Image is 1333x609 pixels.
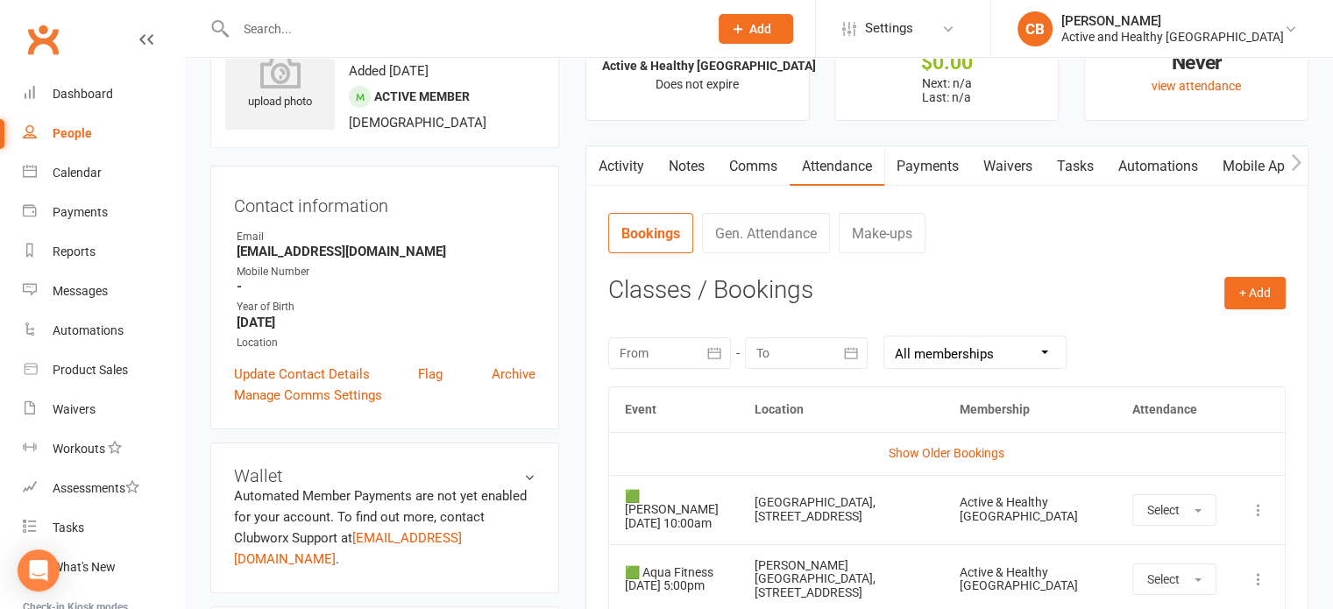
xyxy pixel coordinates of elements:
a: People [23,114,185,153]
a: Activity [586,146,656,187]
a: Workouts [23,429,185,469]
div: Payments [53,205,108,219]
div: Mobile Number [237,264,535,280]
span: Select [1147,572,1180,586]
a: Tasks [23,508,185,548]
strong: Active & Healthy [GEOGRAPHIC_DATA] [602,59,816,73]
div: Messages [53,284,108,298]
th: Attendance [1117,387,1232,432]
div: Email [237,229,535,245]
div: Open Intercom Messenger [18,549,60,591]
div: [GEOGRAPHIC_DATA], [STREET_ADDRESS] [755,496,928,523]
span: Add [749,22,771,36]
a: Waivers [971,146,1045,187]
a: Archive [492,364,535,385]
a: Attendance [790,146,884,187]
a: Reports [23,232,185,272]
div: $0.00 [851,53,1042,72]
h3: Wallet [234,466,535,485]
a: Bookings [608,213,693,253]
a: Tasks [1045,146,1106,187]
time: Added [DATE] [349,63,429,79]
a: Gen. Attendance [702,213,830,253]
div: Automations [53,323,124,337]
span: [DEMOGRAPHIC_DATA] [349,115,486,131]
div: Active & Healthy [GEOGRAPHIC_DATA] [959,496,1101,523]
a: Show Older Bookings [889,446,1004,460]
p: Next: n/a Last: n/a [851,76,1042,104]
div: What's New [53,560,116,574]
a: Flag [418,364,443,385]
button: Select [1132,563,1216,595]
th: Location [739,387,944,432]
span: Active member [374,89,470,103]
span: Does not expire [656,77,739,91]
a: Product Sales [23,351,185,390]
a: Notes [656,146,717,187]
a: Manage Comms Settings [234,385,382,406]
a: Automations [23,311,185,351]
a: Make-ups [839,213,925,253]
a: Dashboard [23,74,185,114]
strong: [DATE] [237,315,535,330]
button: Select [1132,494,1216,526]
a: [EMAIL_ADDRESS][DOMAIN_NAME] [234,530,462,567]
th: Event [609,387,739,432]
a: Messages [23,272,185,311]
th: Membership [943,387,1117,432]
div: Tasks [53,520,84,535]
div: Never [1101,53,1292,72]
div: People [53,126,92,140]
a: Clubworx [21,18,65,61]
div: Dashboard [53,87,113,101]
h3: Classes / Bookings [608,277,1286,304]
span: Settings [865,9,913,48]
div: [PERSON_NAME] [1061,13,1284,29]
div: Waivers [53,402,96,416]
div: Workouts [53,442,105,456]
div: Calendar [53,166,102,180]
span: Select [1147,503,1180,517]
input: Search... [230,17,696,41]
button: Add [719,14,793,44]
div: 🟩 [PERSON_NAME] [625,490,723,517]
a: view attendance [1152,79,1241,93]
a: What's New [23,548,185,587]
a: Mobile App [1210,146,1305,187]
no-payment-system: Automated Member Payments are not yet enabled for your account. To find out more, contact Clubwor... [234,488,527,567]
div: Product Sales [53,363,128,377]
div: CB [1017,11,1053,46]
td: [DATE] 10:00am [609,475,739,544]
div: Location [237,335,535,351]
a: Automations [1106,146,1210,187]
div: Active & Healthy [GEOGRAPHIC_DATA] [959,566,1101,593]
strong: [EMAIL_ADDRESS][DOMAIN_NAME] [237,244,535,259]
div: [PERSON_NAME][GEOGRAPHIC_DATA], [STREET_ADDRESS] [755,559,928,599]
a: Calendar [23,153,185,193]
a: Comms [717,146,790,187]
div: Year of Birth [237,299,535,315]
h3: Contact information [234,189,535,216]
div: upload photo [225,53,335,111]
strong: - [237,279,535,294]
a: Waivers [23,390,185,429]
a: Payments [884,146,971,187]
a: Update Contact Details [234,364,370,385]
div: Active and Healthy [GEOGRAPHIC_DATA] [1061,29,1284,45]
a: Assessments [23,469,185,508]
div: Assessments [53,481,139,495]
button: + Add [1224,277,1286,308]
div: Reports [53,244,96,258]
a: Payments [23,193,185,232]
div: 🟩 Aqua Fitness [625,566,723,579]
